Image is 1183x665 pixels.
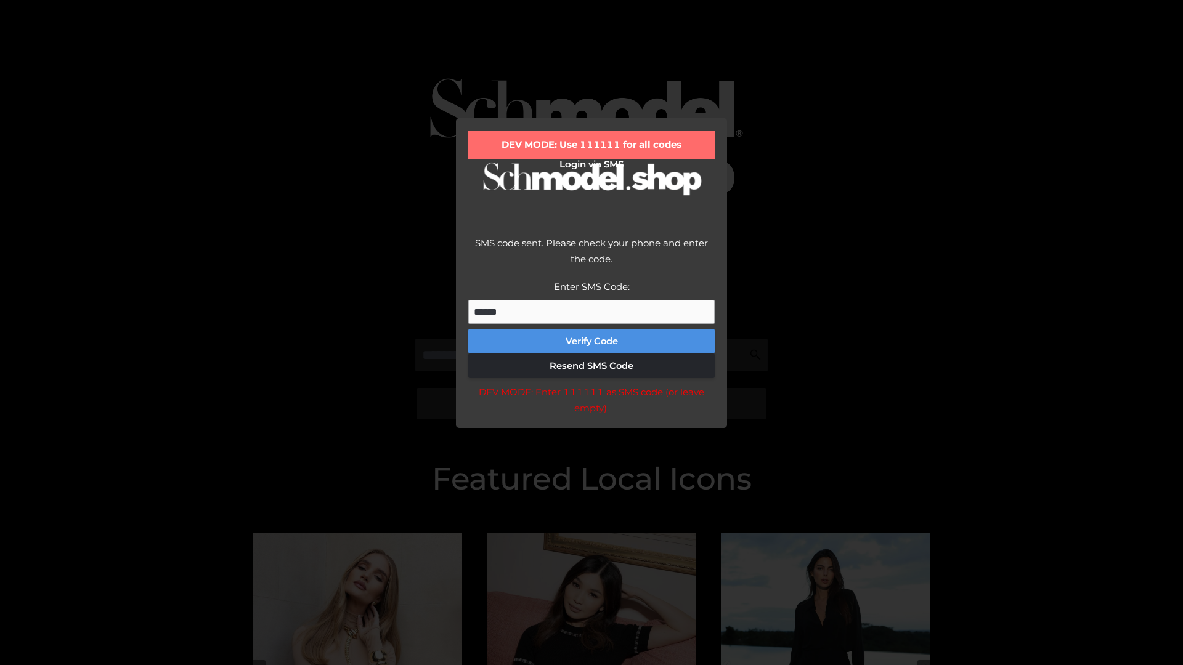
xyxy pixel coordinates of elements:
[468,131,715,159] div: DEV MODE: Use 111111 for all codes
[468,235,715,279] div: SMS code sent. Please check your phone and enter the code.
[468,384,715,416] div: DEV MODE: Enter 111111 as SMS code (or leave empty).
[468,353,715,378] button: Resend SMS Code
[468,159,715,170] h2: Login via SMS
[554,281,630,292] label: Enter SMS Code:
[468,329,715,353] button: Verify Code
